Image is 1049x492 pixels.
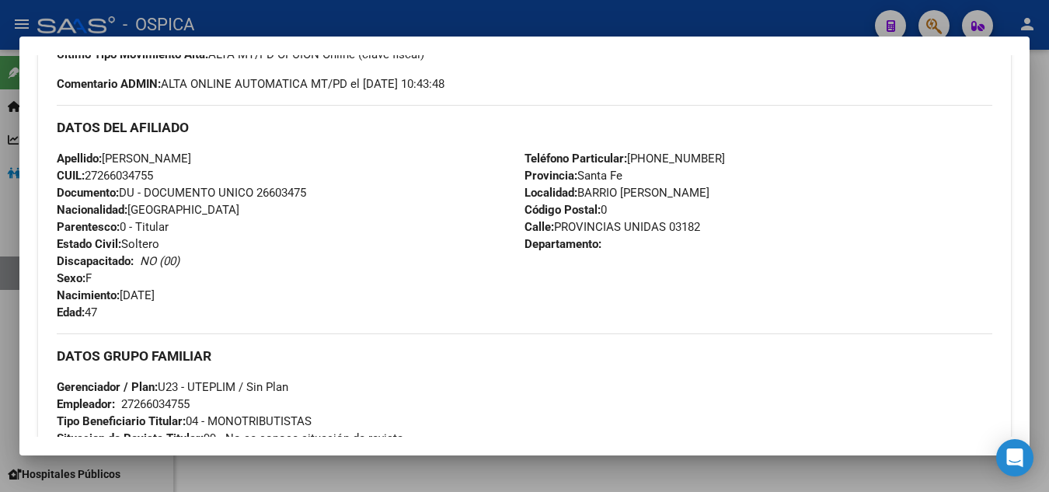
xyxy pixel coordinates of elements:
[57,220,120,234] strong: Parentesco:
[57,186,306,200] span: DU - DOCUMENTO UNICO 26603475
[57,305,97,319] span: 47
[57,237,121,251] strong: Estado Civil:
[524,169,622,183] span: Santa Fe
[57,203,127,217] strong: Nacionalidad:
[57,237,159,251] span: Soltero
[57,380,288,394] span: U23 - UTEPLIM / Sin Plan
[524,152,725,166] span: [PHONE_NUMBER]
[57,288,120,302] strong: Nacimiento:
[57,77,161,91] strong: Comentario ADMIN:
[57,119,992,136] h3: DATOS DEL AFILIADO
[524,237,601,251] strong: Departamento:
[57,305,85,319] strong: Edad:
[57,186,119,200] strong: Documento:
[57,152,191,166] span: [PERSON_NAME]
[121,396,190,413] div: 27266034755
[57,254,134,268] strong: Discapacitado:
[57,169,153,183] span: 27266034755
[524,203,607,217] span: 0
[57,169,85,183] strong: CUIL:
[524,169,577,183] strong: Provincia:
[57,47,208,61] strong: Ultimo Tipo Movimiento Alta:
[57,431,403,445] span: 99 - No se conoce situación de revista
[57,220,169,234] span: 0 - Titular
[524,220,700,234] span: PROVINCIAS UNIDAS 03182
[57,347,992,365] h3: DATOS GRUPO FAMILIAR
[524,186,577,200] strong: Localidad:
[524,220,554,234] strong: Calle:
[57,271,92,285] span: F
[57,75,444,92] span: ALTA ONLINE AUTOMATICA MT/PD el [DATE] 10:43:48
[996,439,1033,476] div: Open Intercom Messenger
[140,254,179,268] i: NO (00)
[524,186,709,200] span: BARRIO [PERSON_NAME]
[57,397,115,411] strong: Empleador:
[57,271,85,285] strong: Sexo:
[57,380,158,394] strong: Gerenciador / Plan:
[524,152,627,166] strong: Teléfono Particular:
[57,288,155,302] span: [DATE]
[57,47,424,61] span: ALTA MT/PD OPCION Online (clave fiscal)
[57,203,239,217] span: [GEOGRAPHIC_DATA]
[57,414,312,428] span: 04 - MONOTRIBUTISTAS
[57,414,186,428] strong: Tipo Beneficiario Titular:
[57,431,204,445] strong: Situacion de Revista Titular:
[57,152,102,166] strong: Apellido:
[524,203,601,217] strong: Código Postal:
